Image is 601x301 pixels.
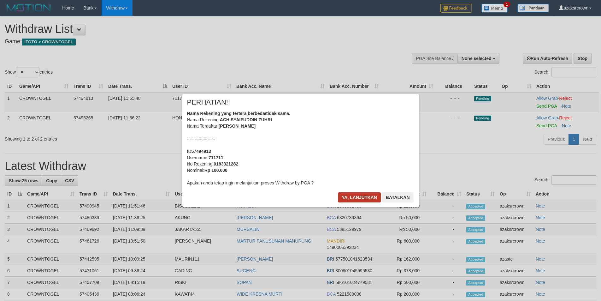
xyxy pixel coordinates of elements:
b: Rp 100.000 [204,168,227,173]
b: 711711 [209,155,223,160]
b: ACH SYAIFUDDIN ZUHRI [220,117,272,122]
b: 57494913 [191,149,211,154]
b: Nama Rekening yang tertera berbeda/tidak sama. [187,111,291,116]
button: Ya, lanjutkan [338,192,381,202]
b: [PERSON_NAME] [219,123,256,129]
div: Nama Rekening: Nama Terdaftar: =========== ID Username: No Rekening: Nominal: Apakah anda tetap i... [187,110,414,186]
span: PERHATIAN!! [187,99,230,105]
button: Batalkan [382,192,414,202]
b: 0183321282 [214,161,238,166]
